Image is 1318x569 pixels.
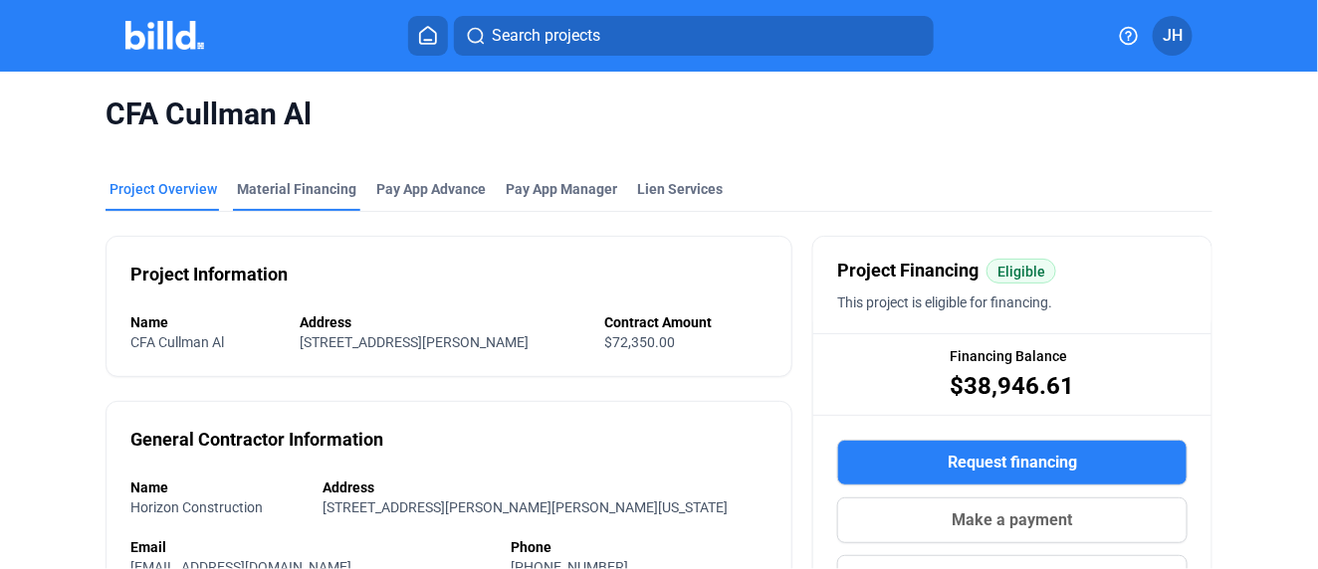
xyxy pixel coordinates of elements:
[300,334,529,350] span: [STREET_ADDRESS][PERSON_NAME]
[376,179,486,199] div: Pay App Advance
[237,179,356,199] div: Material Financing
[951,346,1068,366] span: Financing Balance
[1163,24,1183,48] span: JH
[130,312,280,332] div: Name
[454,16,934,56] button: Search projects
[837,294,1052,310] span: This project is eligible for financing.
[837,497,1188,543] button: Make a payment
[837,257,979,284] span: Project Financing
[511,537,768,557] div: Phone
[506,179,617,199] span: Pay App Manager
[953,508,1073,532] span: Make a payment
[125,21,204,50] img: Billd Company Logo
[323,477,768,497] div: Address
[130,477,303,497] div: Name
[300,312,584,332] div: Address
[951,370,1075,402] span: $38,946.61
[604,312,768,332] div: Contract Amount
[837,440,1188,485] button: Request financing
[130,499,263,515] span: Horizon Construction
[130,426,383,454] div: General Contractor Information
[948,451,1077,474] span: Request financing
[110,179,217,199] div: Project Overview
[130,261,288,288] div: Project Information
[1153,16,1193,56] button: JH
[604,334,675,350] span: $72,350.00
[130,334,224,350] span: CFA Cullman Al
[130,537,491,557] div: Email
[987,259,1056,284] mat-chip: Eligible
[492,24,600,48] span: Search projects
[323,499,728,515] span: [STREET_ADDRESS][PERSON_NAME][PERSON_NAME][US_STATE]
[106,95,1212,133] span: CFA Cullman Al
[637,179,723,199] div: Lien Services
